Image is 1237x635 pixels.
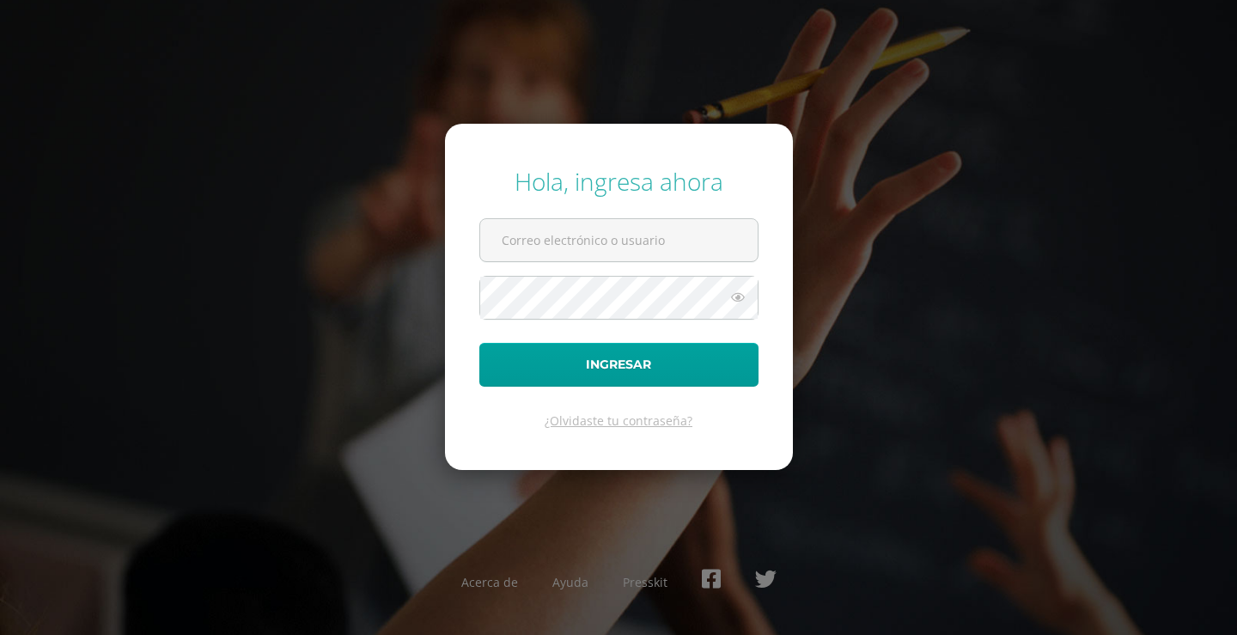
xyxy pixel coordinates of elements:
[552,574,588,590] a: Ayuda
[545,412,692,429] a: ¿Olvidaste tu contraseña?
[461,574,518,590] a: Acerca de
[623,574,667,590] a: Presskit
[479,343,759,387] button: Ingresar
[480,219,758,261] input: Correo electrónico o usuario
[479,165,759,198] div: Hola, ingresa ahora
